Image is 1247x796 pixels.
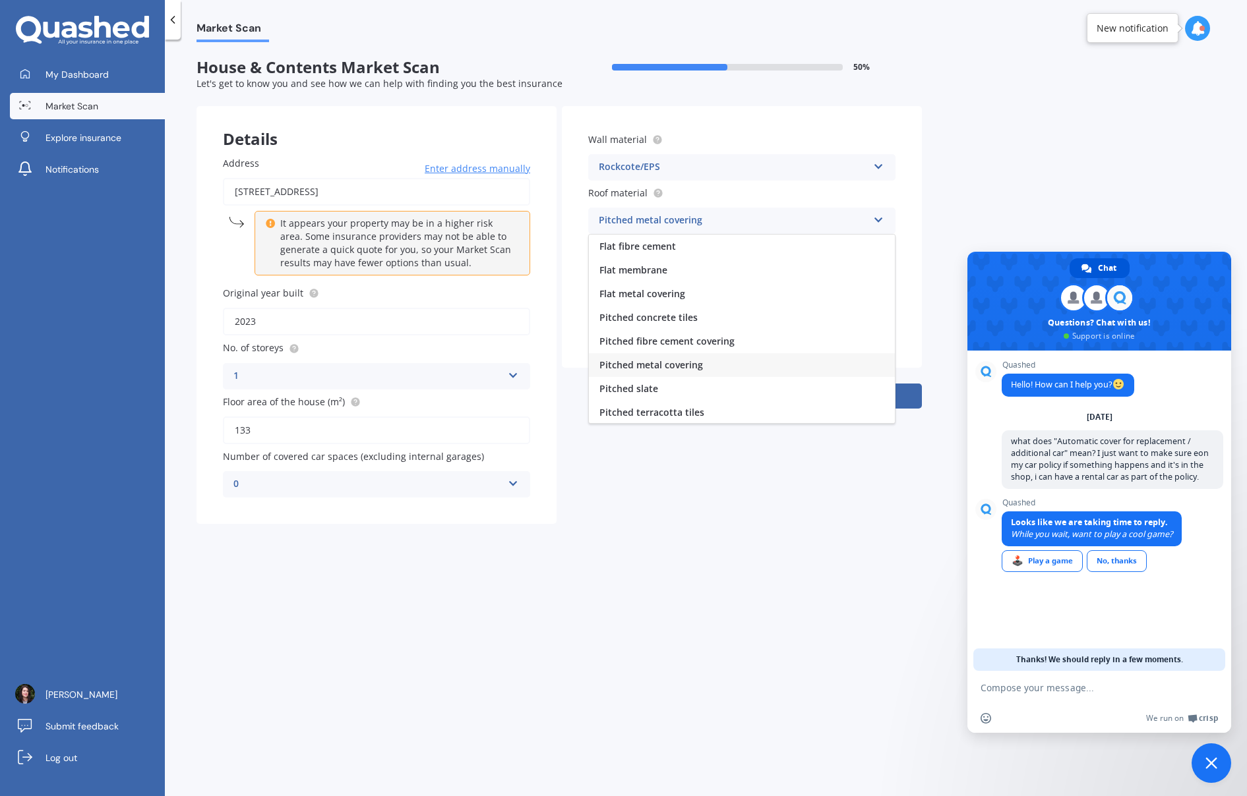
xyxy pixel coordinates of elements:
[15,684,35,704] img: ACg8ocIpLfD8npzZHMZQ3XNssYu9fTWhrTWB2t0eou0hPZOyI23kd0kvFQ=s96-c
[280,217,514,270] p: It appears your property may be in a higher risk area. Some insurance providers may not be able t...
[853,63,870,72] span: 50 %
[46,163,99,176] span: Notifications
[197,77,563,90] span: Let's get to know you and see how we can help with finding you the best insurance
[1097,22,1169,35] div: New notification
[223,287,303,299] span: Original year built
[1002,550,1083,572] div: Play a game
[599,240,676,252] span: Flat fibre cement
[223,416,530,444] input: Enter floor area
[223,308,530,335] input: Enter year
[599,311,698,324] span: Pitched concrete tiles
[46,688,117,701] span: [PERSON_NAME]
[599,406,704,418] span: Pitched terracotta tiles
[1011,379,1125,390] span: Hello! How can I help you?
[233,368,502,384] div: 1
[1146,713,1218,724] a: We run onCrisp
[425,162,530,175] span: Enter address manually
[599,335,735,347] span: Pitched fibre cement covering
[1002,360,1134,370] span: Quashed
[599,213,868,229] div: Pitched metal covering
[1070,258,1130,278] div: Chat
[223,395,345,408] span: Floor area of the house (m²)
[46,751,77,764] span: Log out
[1011,436,1209,482] span: what does "Automatic cover for replacement / additional car" mean? I just want to make sure eon m...
[233,476,502,492] div: 0
[1098,258,1116,278] span: Chat
[10,125,165,151] a: Explore insurance
[223,178,530,206] input: Enter address
[10,156,165,183] a: Notifications
[588,186,648,199] span: Roof material
[599,287,685,300] span: Flat metal covering
[599,159,868,175] div: Rockcote/EPS
[1011,517,1168,528] span: Looks like we are taking time to reply.
[1146,713,1184,724] span: We run on
[197,106,557,146] div: Details
[1002,498,1182,507] span: Quashed
[10,713,165,739] a: Submit feedback
[223,450,484,463] span: Number of covered car spaces (excluding internal garages)
[1087,413,1112,421] div: [DATE]
[197,22,269,40] span: Market Scan
[10,681,165,708] a: [PERSON_NAME]
[599,382,658,395] span: Pitched slate
[1192,743,1231,783] div: Close chat
[1199,713,1218,724] span: Crisp
[1016,648,1183,671] span: Thanks! We should reply in a few moments.
[1087,550,1147,572] div: No, thanks
[588,133,647,146] span: Wall material
[46,720,119,733] span: Submit feedback
[981,713,991,724] span: Insert an emoji
[1012,555,1023,566] span: 🕹️
[223,342,284,355] span: No. of storeys
[46,131,121,144] span: Explore insurance
[599,264,667,276] span: Flat membrane
[10,93,165,119] a: Market Scan
[223,157,259,169] span: Address
[1011,528,1172,540] span: While you wait, want to play a cool game?
[46,68,109,81] span: My Dashboard
[599,358,703,371] span: Pitched metal covering
[197,58,559,77] span: House & Contents Market Scan
[10,61,165,88] a: My Dashboard
[10,745,165,771] a: Log out
[46,99,98,113] span: Market Scan
[981,682,1189,694] textarea: Compose your message...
